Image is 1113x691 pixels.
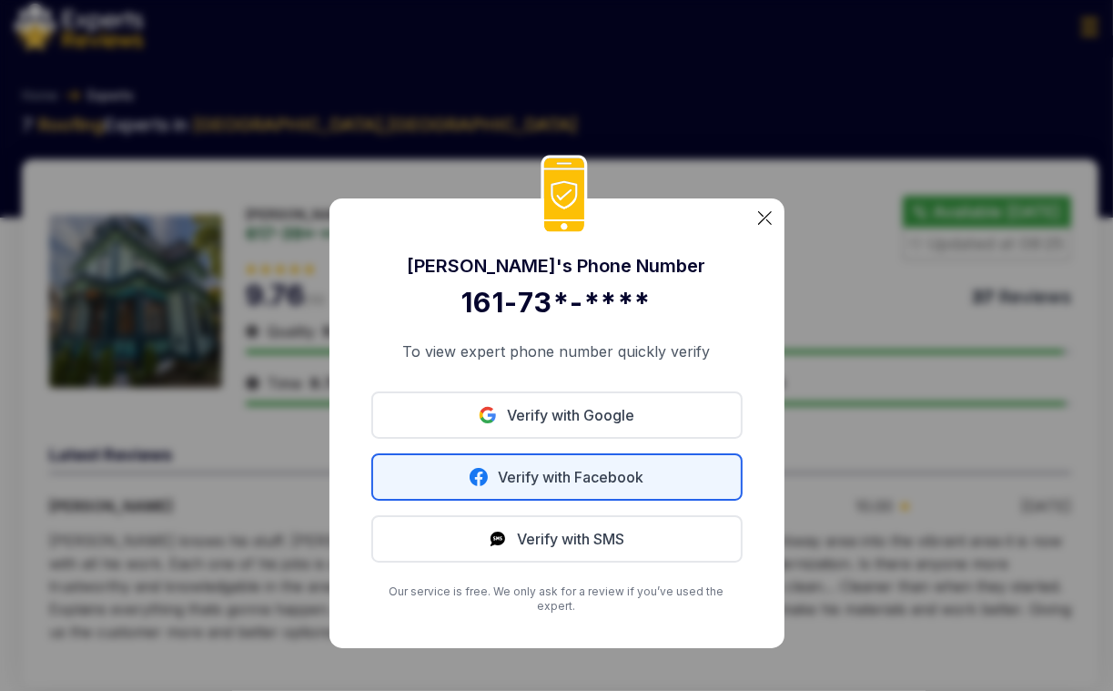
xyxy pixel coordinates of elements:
div: [PERSON_NAME] 's Phone Number [371,253,743,279]
a: Verify with Google [371,391,743,439]
p: To view expert phone number quickly verify [371,340,743,362]
iframe: OpenWidget widget [756,41,1113,691]
button: Verify with SMS [371,515,743,563]
img: phoneIcon [541,155,588,236]
p: Our service is free. We only ask for a review if you’ve used the expert. [371,584,743,614]
a: Verify with Facebook [371,453,743,501]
